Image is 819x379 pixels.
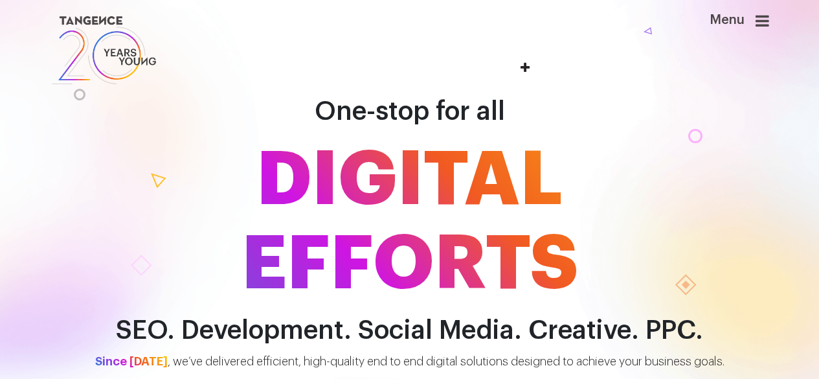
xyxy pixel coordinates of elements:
h2: SEO. Development. Social Media. Creative. PPC. [41,316,779,345]
img: logo SVG [50,13,158,87]
span: One-stop for all [315,98,505,124]
p: , we’ve delivered efficient, high-quality end to end digital solutions designed to achieve your b... [64,353,756,371]
span: DIGITAL EFFORTS [41,138,779,306]
span: Since [DATE] [95,356,168,367]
